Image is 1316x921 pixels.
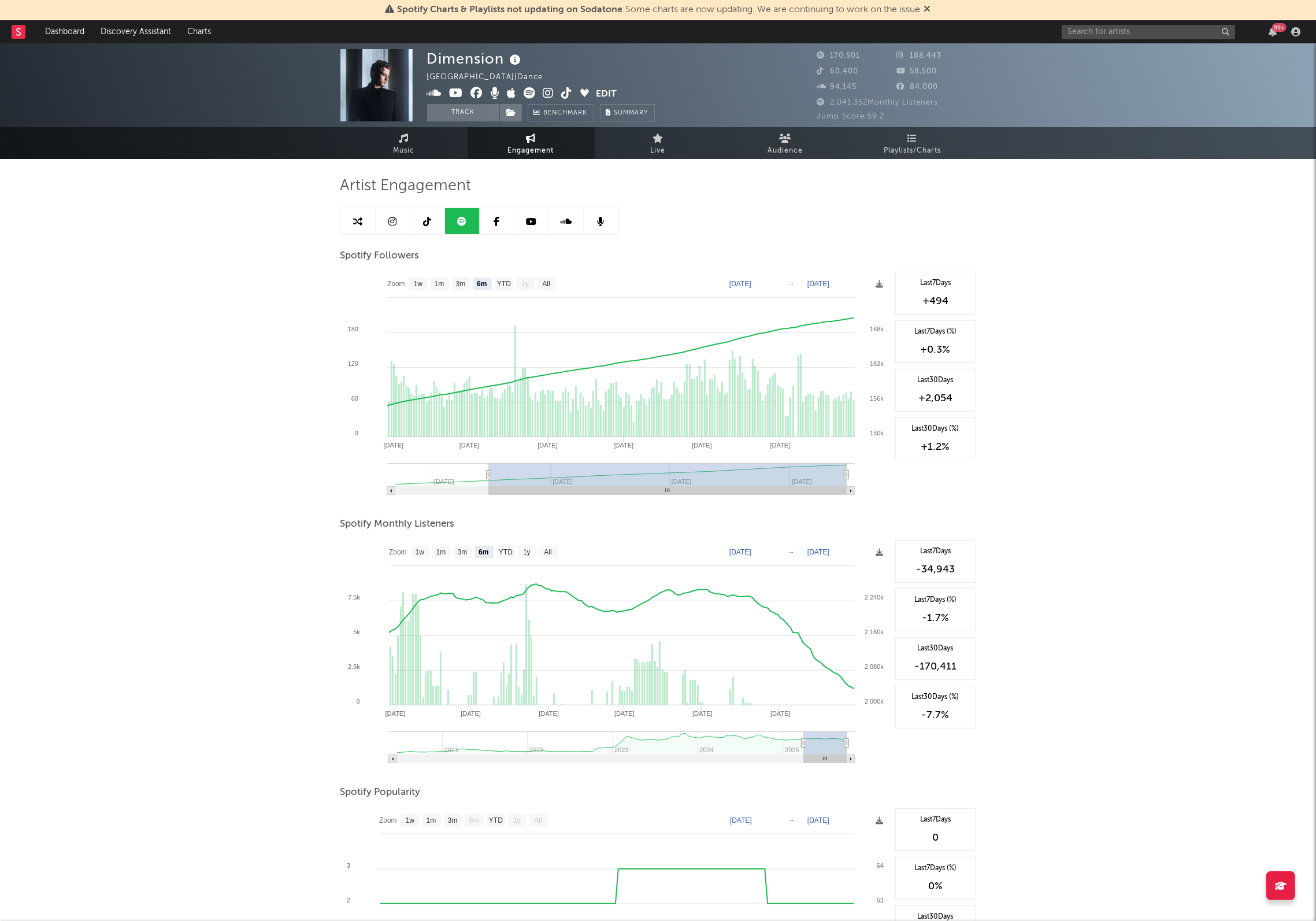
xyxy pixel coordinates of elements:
[498,549,512,557] text: YTD
[600,104,655,121] button: Summary
[537,442,558,449] text: [DATE]
[870,430,884,437] text: 150k
[595,127,722,159] a: Live
[340,249,420,263] span: Spotify Followers
[902,831,970,845] div: 0
[788,548,795,556] text: →
[92,20,179,43] a: Discovery Assistant
[770,710,791,717] text: [DATE]
[488,817,502,825] text: YTD
[346,897,350,904] text: 2
[455,280,465,288] text: 3m
[353,628,360,635] text: 5k
[902,440,970,454] div: +1.2 %
[340,179,472,193] span: Artist Engagement
[347,326,358,332] text: 180
[340,517,455,531] span: Spotify Monthly Listeners
[729,548,751,556] text: [DATE]
[387,280,405,288] text: Zoom
[427,71,557,84] div: [GEOGRAPHIC_DATA] | Dance
[817,113,885,120] span: Jump Score: 59.2
[426,817,436,825] text: 1m
[405,817,414,825] text: 1w
[870,395,884,402] text: 156k
[468,127,595,159] a: Engagement
[876,897,883,904] text: 63
[346,862,350,869] text: 3
[385,710,405,717] text: [DATE]
[508,144,554,158] span: Engagement
[902,879,970,893] div: 0 %
[340,786,421,800] span: Spotify Popularity
[1269,27,1277,36] button: 99+
[902,660,970,674] div: -170,411
[722,127,849,159] a: Audience
[817,83,857,91] span: 94,145
[817,68,859,75] span: 60,400
[924,5,931,14] span: Dismiss
[864,698,884,705] text: 2 000k
[864,663,884,670] text: 2 080k
[596,87,617,102] button: Edit
[849,127,976,159] a: Playlists/Charts
[393,144,414,158] span: Music
[902,278,970,288] div: Last 7 Days
[896,83,938,91] span: 84,000
[469,817,479,825] text: 6m
[902,294,970,308] div: +494
[523,549,531,557] text: 1y
[413,280,422,288] text: 1w
[692,710,713,717] text: [DATE]
[461,710,481,717] text: [DATE]
[884,144,941,158] span: Playlists/Charts
[876,862,883,869] text: 64
[1062,25,1235,39] input: Search for artists
[902,815,970,825] div: Last 7 Days
[415,549,424,557] text: 1w
[340,127,468,159] a: Music
[902,391,970,405] div: +2,054
[542,280,550,288] text: All
[770,442,790,449] text: [DATE]
[434,280,444,288] text: 1m
[613,442,633,449] text: [DATE]
[351,395,358,402] text: 60
[544,106,588,120] span: Benchmark
[436,549,446,557] text: 1m
[902,611,970,625] div: -1.7 %
[398,5,623,14] span: Spotify Charts & Playlists not updating on Sodatone
[870,360,884,367] text: 162k
[902,708,970,722] div: -7.7 %
[614,710,635,717] text: [DATE]
[651,144,666,158] span: Live
[513,817,521,825] text: 1y
[902,563,970,576] div: -34,943
[427,49,524,68] div: Dimension
[348,594,360,601] text: 7.5k
[902,692,970,702] div: Last 30 Days (%)
[379,817,397,825] text: Zoom
[817,52,861,60] span: 170,501
[807,548,829,556] text: [DATE]
[902,546,970,557] div: Last 7 Days
[1272,23,1287,32] div: 99 +
[457,549,467,557] text: 3m
[788,816,795,824] text: →
[902,863,970,874] div: Last 7 Days (%)
[354,430,358,437] text: 0
[534,817,542,825] text: All
[817,99,939,106] span: 2,041,352 Monthly Listeners
[179,20,219,43] a: Charts
[902,327,970,337] div: Last 7 Days (%)
[544,549,551,557] text: All
[807,816,829,824] text: [DATE]
[539,710,559,717] text: [DATE]
[902,643,970,654] div: Last 30 Days
[447,817,457,825] text: 3m
[479,549,488,557] text: 6m
[477,280,487,288] text: 6m
[870,326,884,332] text: 168k
[729,280,751,288] text: [DATE]
[788,280,795,288] text: →
[896,52,941,60] span: 188,443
